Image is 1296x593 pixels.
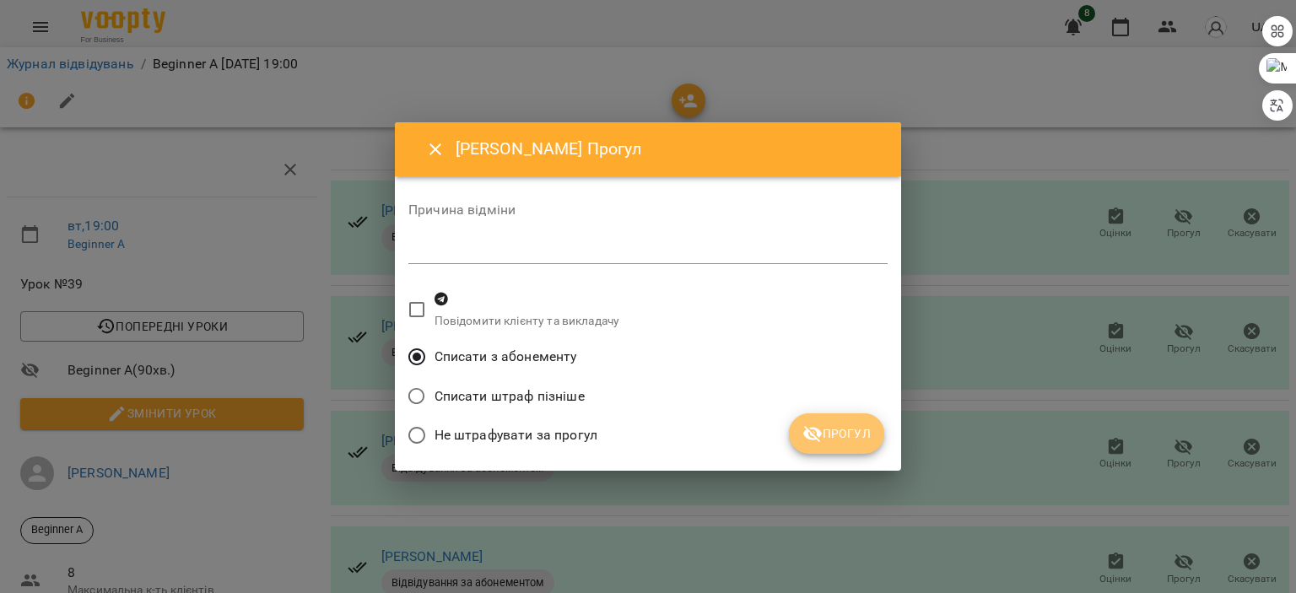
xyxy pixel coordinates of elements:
[435,313,620,330] p: Повідомити клієнту та викладачу
[802,423,871,444] span: Прогул
[415,129,456,170] button: Close
[435,425,597,445] span: Не штрафувати за прогул
[435,386,585,407] span: Списати штраф пізніше
[456,136,881,162] h6: [PERSON_NAME] Прогул
[435,347,577,367] span: Списати з абонементу
[408,203,888,217] label: Причина відміни
[789,413,884,454] button: Прогул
